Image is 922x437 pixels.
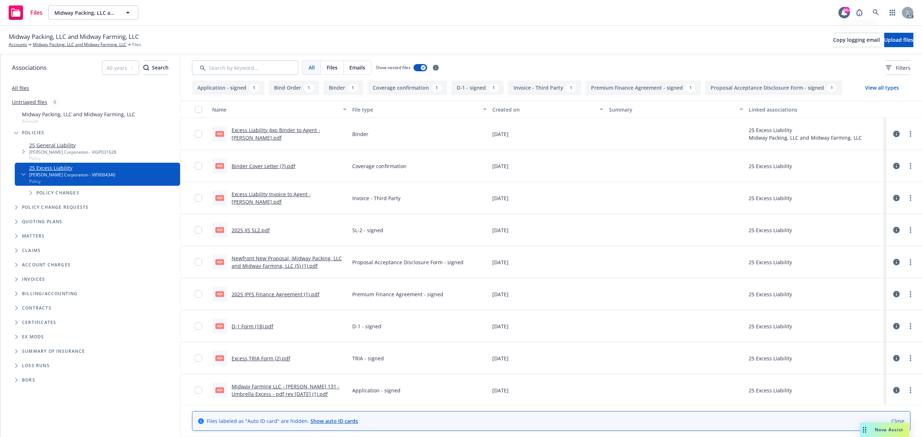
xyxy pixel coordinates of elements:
[195,162,202,170] input: Toggle Row Selected
[9,32,139,41] span: Midway Packing, LLC and Midway Farming, LLC
[349,101,489,118] button: File type
[209,101,349,118] button: Name
[508,81,581,95] button: Invoice - Third Party
[22,234,45,238] span: Matters
[22,349,85,353] span: Summary of insurance
[746,101,886,118] button: Linked associations
[352,130,368,138] span: Binder
[9,41,27,48] a: Accounts
[749,290,792,298] div: 25 Excess Liability
[12,85,29,91] a: All files
[492,226,509,234] span: [DATE]
[0,109,180,287] div: Tree Example
[749,226,792,234] div: 25 Excess Liability
[852,5,867,20] a: Report a Bug
[749,126,862,134] div: 25 Excess Liability
[192,81,264,95] button: Application - signed
[352,106,479,113] div: File type
[489,101,606,118] button: Created on
[195,323,202,330] input: Toggle Row Selected
[749,387,792,394] div: 25 Excess Liability
[22,378,35,382] span: BORs
[50,98,60,106] div: 0
[215,259,224,265] span: pdf
[30,10,42,15] span: Files
[143,65,149,71] svg: Search
[215,227,224,233] span: pdf
[22,364,50,368] span: Loss Runs
[22,292,78,296] span: Billing/Accounting
[833,33,880,47] button: Copy logging email
[492,355,509,362] span: [DATE]
[492,106,595,113] div: Created on
[489,84,498,92] div: 1
[827,84,837,92] div: 1
[29,149,116,155] div: [PERSON_NAME] Corporation - VIGP031628
[432,84,442,92] div: 1
[143,61,169,75] div: Search
[232,383,340,397] a: Midway Farming LLC - [PERSON_NAME] 131 - Umbrella Excess - pdf rev [DATE] (1).pdf
[22,320,56,325] span: Certificates
[195,258,202,266] input: Toggle Row Selected
[215,163,224,168] span: pdf
[29,155,116,161] span: Policy
[886,60,910,75] button: Filters
[22,263,71,267] span: Account charges
[891,417,904,425] a: Close
[869,5,883,20] a: Search
[896,64,910,72] span: Filters
[906,162,915,170] a: more
[29,178,115,184] span: Policy
[195,226,202,234] input: Toggle Row Selected
[886,64,910,72] span: Filters
[854,81,910,95] button: View all types
[749,355,792,362] div: 25 Excess Liability
[884,33,913,47] button: Upload files
[143,60,169,75] button: SearchSearch
[195,194,202,202] input: Toggle Row Selected
[33,41,126,48] a: Midway Packing, LLC and Midway Farming, LLC
[843,7,850,13] div: 99+
[906,386,915,395] a: more
[749,134,862,141] div: Midway Packing, LLC and Midway Farming, LLC
[12,63,46,72] span: Associations
[54,9,117,17] span: Midway Packing, LLC and Midway Farming, LLC
[195,355,202,362] input: Toggle Row Selected
[232,163,295,170] a: Binder Cover Letter (7).pdf
[22,220,63,224] span: Quoting plans
[29,164,115,172] a: 25 Excess Liability
[492,130,509,138] span: [DATE]
[327,64,337,71] span: Files
[749,323,792,330] div: 25 Excess Liability
[132,41,141,48] span: Files
[232,355,290,362] a: Excess TRIA Form (2).pdf
[0,287,180,387] div: Folder Tree Example
[6,3,45,23] a: Files
[22,306,52,310] span: Contracts
[749,194,792,202] div: 25 Excess Liability
[215,291,224,297] span: pdf
[29,141,116,149] a: 25 General Liability
[492,258,509,266] span: [DATE]
[875,427,903,433] span: Nova Assist
[22,118,135,124] span: Account
[304,84,314,92] div: 1
[352,323,381,330] span: D-1 - signed
[48,5,138,20] button: Midway Packing, LLC and Midway Farming, LLC
[352,355,384,362] span: TRIA - signed
[349,64,365,71] span: Emails
[860,423,909,437] button: Nova Assist
[232,291,319,298] a: 2025 IPFS Finance Agreement (1).pdf
[195,290,202,298] input: Toggle Row Selected
[451,81,504,95] button: D-1 - signed
[352,387,400,394] span: Application - signed
[215,323,224,329] span: pdf
[885,5,900,20] a: Switch app
[352,258,464,266] span: Proposal Acceptance Disclosure Form - signed
[310,418,358,424] a: Show auto ID cards
[309,64,315,71] span: All
[749,258,792,266] div: 25 Excess Liability
[906,290,915,298] a: more
[566,84,576,92] div: 1
[36,191,79,195] span: Policy changes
